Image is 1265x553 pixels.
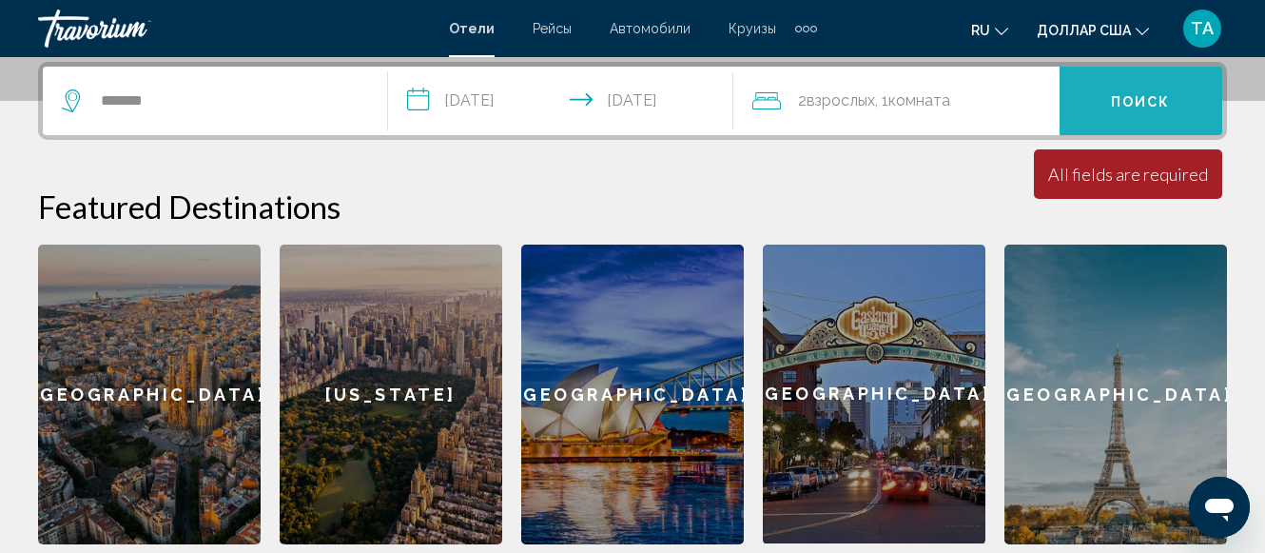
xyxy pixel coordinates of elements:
[388,67,733,135] button: Check-in date: Nov 21, 2025 Check-out date: Nov 28, 2025
[521,245,744,544] a: [GEOGRAPHIC_DATA]
[1004,245,1227,544] a: [GEOGRAPHIC_DATA]
[38,10,430,48] a: Травориум
[43,67,1222,135] div: Виджет поиска
[1060,67,1222,135] button: Поиск
[1037,16,1149,44] button: Изменить валюту
[1048,164,1208,185] div: All fields are required
[1037,23,1131,38] font: доллар США
[449,21,495,36] a: Отели
[1111,94,1171,109] font: Поиск
[1191,18,1214,38] font: ТА
[971,23,990,38] font: ru
[795,13,817,44] button: Дополнительные элементы навигации
[280,245,502,544] a: [US_STATE]
[533,21,572,36] a: Рейсы
[798,91,807,109] font: 2
[971,16,1008,44] button: Изменить язык
[763,245,985,543] div: [GEOGRAPHIC_DATA]
[38,188,1227,226] h2: Featured Destinations
[875,91,888,109] font: , 1
[610,21,691,36] a: Автомобили
[1177,9,1227,49] button: Меню пользователя
[807,91,875,109] font: взрослых
[733,67,1060,135] button: Путешественники: 2 взрослых, 0 детей
[888,91,950,109] font: комната
[38,245,261,544] a: [GEOGRAPHIC_DATA]
[763,245,985,544] a: [GEOGRAPHIC_DATA]
[1189,477,1250,538] iframe: Кнопка запуска окна обмена сообщениями
[729,21,776,36] a: Круизы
